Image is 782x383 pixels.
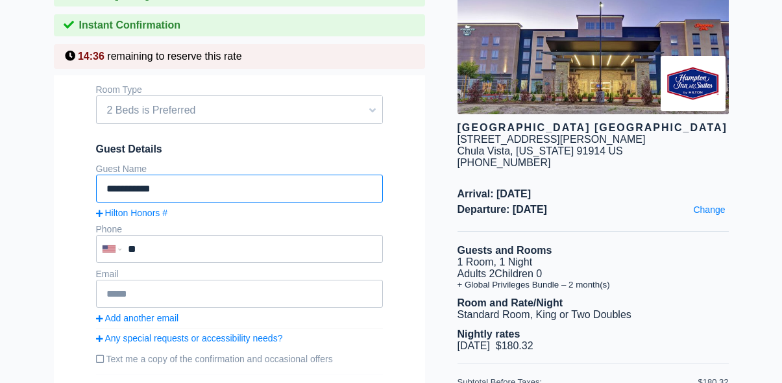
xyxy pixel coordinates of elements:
label: Text me a copy of the confirmation and occasional offers [96,349,383,369]
b: Guests and Rooms [458,245,552,256]
label: Guest Name [96,164,147,174]
span: [DATE] $180.32 [458,340,533,351]
div: Instant Confirmation [54,14,425,36]
span: [US_STATE] [516,145,574,156]
span: remaining to reserve this rate [107,51,241,62]
label: Email [96,269,119,279]
li: 1 Room, 1 Night [458,256,729,268]
span: Guest Details [96,143,383,155]
span: Departure: [DATE] [458,204,729,216]
a: Change [690,201,728,218]
label: Phone [96,224,122,234]
b: Room and Rate/Night [458,297,563,308]
b: Nightly rates [458,328,520,340]
div: [GEOGRAPHIC_DATA] [GEOGRAPHIC_DATA] [458,122,729,134]
a: Hilton Honors # [96,208,383,218]
a: Any special requests or accessibility needs? [96,333,383,343]
div: [PHONE_NUMBER] [458,157,729,169]
a: Add another email [96,313,383,323]
div: United States: +1 [97,236,125,262]
div: [STREET_ADDRESS][PERSON_NAME] [458,134,646,145]
span: 2 Beds is Preferred [97,99,382,121]
span: Children 0 [495,268,542,279]
li: Standard Room, King or Two Doubles [458,309,729,321]
li: + Global Privileges Bundle – 2 month(s) [458,280,729,290]
span: Arrival: [DATE] [458,188,729,200]
span: US [609,145,623,156]
li: Adults 2 [458,268,729,280]
span: 91914 [577,145,606,156]
span: Chula Vista, [458,145,513,156]
span: 14:36 [78,51,104,62]
img: Brand logo for Hampton Inn Chula Vista Eastlake [661,56,726,111]
label: Room Type [96,84,142,95]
